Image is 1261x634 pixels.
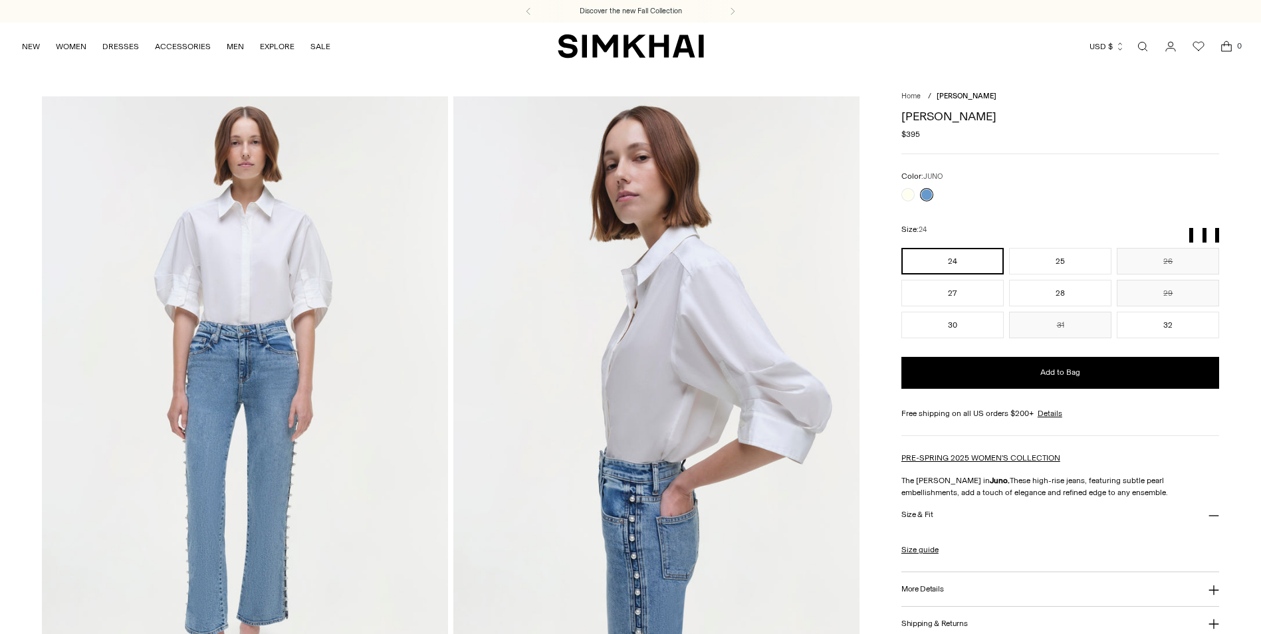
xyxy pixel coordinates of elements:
button: 32 [1117,312,1219,338]
span: $395 [901,128,920,140]
button: 31 [1009,312,1111,338]
a: Size guide [901,544,939,556]
a: Home [901,92,921,100]
nav: breadcrumbs [901,91,1220,102]
div: Free shipping on all US orders $200+ [901,407,1220,419]
h3: More Details [901,585,943,593]
a: Go to the account page [1157,33,1184,60]
span: 24 [919,225,927,234]
h1: [PERSON_NAME] [901,110,1220,122]
span: Add to Bag [1040,367,1080,378]
a: Wishlist [1185,33,1212,60]
button: 26 [1117,248,1219,274]
h3: Shipping & Returns [901,619,968,628]
a: NEW [22,32,40,61]
a: Open search modal [1129,33,1156,60]
a: ACCESSORIES [155,32,211,61]
button: USD $ [1089,32,1125,61]
span: JUNO [923,172,943,181]
h3: Size & Fit [901,510,933,519]
label: Size: [901,223,927,236]
button: 25 [1009,248,1111,274]
button: More Details [901,572,1220,606]
button: 30 [901,312,1004,338]
label: Color: [901,170,943,183]
a: Details [1038,407,1062,419]
a: SALE [310,32,330,61]
a: WOMEN [56,32,86,61]
a: Discover the new Fall Collection [580,6,682,17]
button: 27 [901,280,1004,306]
a: MEN [227,32,244,61]
button: 24 [901,248,1004,274]
strong: Juno. [990,476,1010,485]
span: 0 [1233,40,1245,52]
button: Size & Fit [901,498,1220,532]
a: EXPLORE [260,32,294,61]
button: Add to Bag [901,357,1220,389]
div: / [928,91,931,102]
button: 29 [1117,280,1219,306]
button: 28 [1009,280,1111,306]
p: The [PERSON_NAME] in These high-rise jeans, featuring subtle pearl embellishments, add a touch of... [901,475,1220,498]
a: Open cart modal [1213,33,1240,60]
a: DRESSES [102,32,139,61]
a: PRE-SPRING 2025 WOMEN'S COLLECTION [901,453,1060,463]
span: [PERSON_NAME] [937,92,996,100]
a: SIMKHAI [558,33,704,59]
